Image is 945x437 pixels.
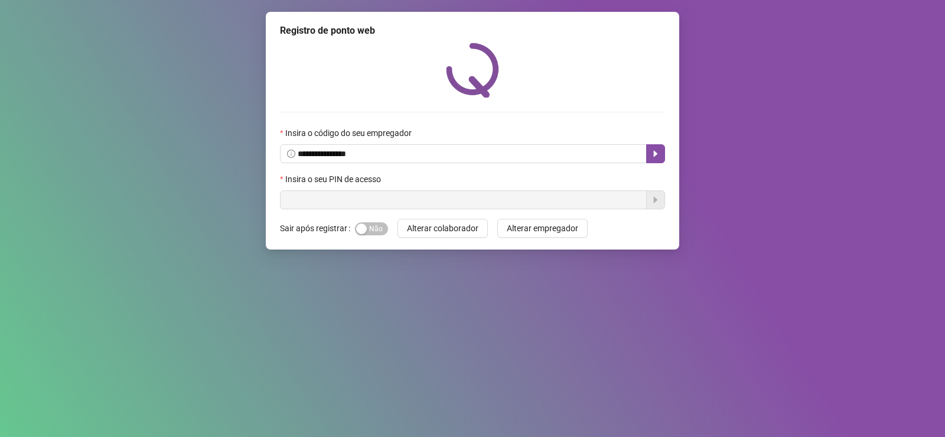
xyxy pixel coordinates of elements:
[651,149,660,158] span: caret-right
[280,173,389,186] label: Insira o seu PIN de acesso
[280,127,419,140] label: Insira o código do seu empregador
[280,24,665,38] div: Registro de ponto web
[407,222,478,235] span: Alterar colaborador
[397,219,488,238] button: Alterar colaborador
[446,43,499,98] img: QRPoint
[287,150,295,158] span: info-circle
[507,222,578,235] span: Alterar empregador
[497,219,588,238] button: Alterar empregador
[280,219,355,238] label: Sair após registrar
